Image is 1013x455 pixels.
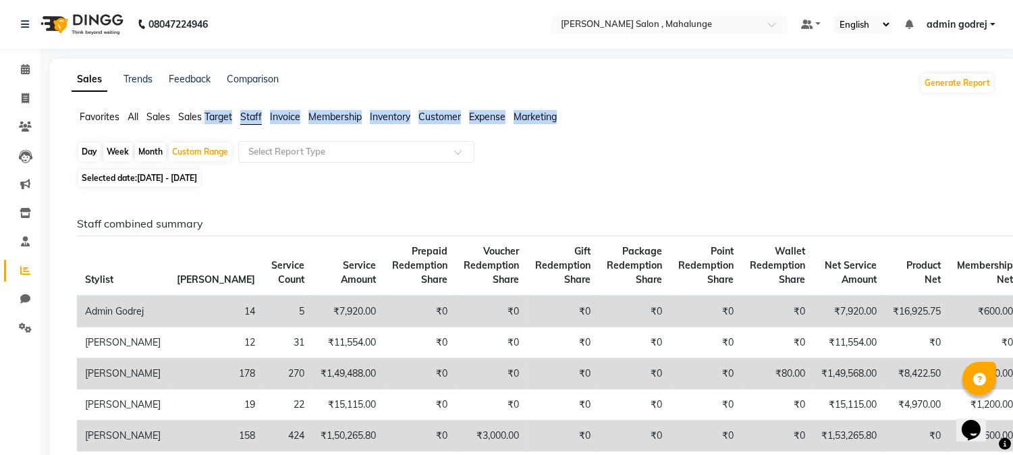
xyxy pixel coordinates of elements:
td: ₹1,53,265.80 [813,421,885,452]
span: Staff [240,111,262,123]
td: ₹0 [670,421,742,452]
td: ₹1,49,488.00 [312,358,384,390]
h6: Staff combined summary [77,217,984,230]
span: Package Redemption Share [607,245,662,286]
td: ₹0 [527,421,599,452]
td: ₹0 [670,296,742,327]
td: ₹0 [599,421,670,452]
td: ₹0 [384,421,456,452]
span: [DATE] - [DATE] [137,173,197,183]
td: ₹0 [456,358,527,390]
td: ₹1,49,568.00 [813,358,885,390]
td: ₹0 [456,327,527,358]
span: Customer [418,111,461,123]
span: Membership Net [957,259,1013,286]
div: Day [78,142,101,161]
td: ₹0 [885,327,949,358]
td: 22 [263,390,312,421]
td: 270 [263,358,312,390]
span: Inventory [370,111,410,123]
span: Expense [469,111,505,123]
span: [PERSON_NAME] [177,273,255,286]
td: ₹4,970.00 [885,390,949,421]
td: ₹0 [742,296,813,327]
td: [PERSON_NAME] [77,327,169,358]
td: ₹0 [384,390,456,421]
td: ₹0 [742,327,813,358]
a: Feedback [169,73,211,85]
td: ₹0 [527,296,599,327]
a: Sales [72,68,107,92]
td: ₹7,920.00 [312,296,384,327]
a: Comparison [227,73,279,85]
td: 178 [169,358,263,390]
td: ₹0 [456,390,527,421]
span: Voucher Redemption Share [464,245,519,286]
span: Wallet Redemption Share [750,245,805,286]
span: Prepaid Redemption Share [392,245,447,286]
span: admin godrej [927,18,987,32]
td: ₹8,422.50 [885,358,949,390]
span: Favorites [80,111,119,123]
div: Month [135,142,166,161]
td: ₹0 [670,327,742,358]
td: ₹15,115.00 [312,390,384,421]
td: ₹11,554.00 [813,327,885,358]
span: Net Service Amount [825,259,877,286]
td: ₹3,000.00 [456,421,527,452]
span: Marketing [514,111,557,123]
span: Sales Target [178,111,232,123]
td: ₹16,925.75 [885,296,949,327]
td: 31 [263,327,312,358]
span: Selected date: [78,169,200,186]
td: [PERSON_NAME] [77,390,169,421]
td: 14 [169,296,263,327]
span: Service Amount [341,259,376,286]
td: ₹7,920.00 [813,296,885,327]
td: ₹0 [599,390,670,421]
td: ₹0 [742,421,813,452]
td: ₹0 [527,327,599,358]
span: Gift Redemption Share [535,245,591,286]
td: [PERSON_NAME] [77,358,169,390]
b: 08047224946 [148,5,208,43]
td: Admin Godrej [77,296,169,327]
span: Invoice [270,111,300,123]
td: ₹0 [670,390,742,421]
td: ₹80.00 [742,358,813,390]
span: Point Redemption Share [678,245,734,286]
td: [PERSON_NAME] [77,421,169,452]
span: Stylist [85,273,113,286]
td: ₹0 [742,390,813,421]
td: 12 [169,327,263,358]
td: ₹0 [456,296,527,327]
td: ₹1,50,265.80 [312,421,384,452]
iframe: chat widget [956,401,1000,441]
td: ₹0 [384,296,456,327]
div: Week [103,142,132,161]
td: ₹0 [670,358,742,390]
td: ₹0 [527,358,599,390]
td: 424 [263,421,312,452]
td: ₹0 [527,390,599,421]
span: All [128,111,138,123]
a: Trends [124,73,153,85]
td: ₹0 [599,327,670,358]
td: ₹11,554.00 [312,327,384,358]
span: Service Count [271,259,304,286]
div: Custom Range [169,142,231,161]
td: 5 [263,296,312,327]
td: ₹0 [384,358,456,390]
span: Membership [308,111,362,123]
td: 19 [169,390,263,421]
td: ₹15,115.00 [813,390,885,421]
td: 158 [169,421,263,452]
td: ₹0 [599,296,670,327]
span: Sales [146,111,170,123]
button: Generate Report [921,74,993,92]
img: logo [34,5,127,43]
td: ₹0 [384,327,456,358]
td: ₹0 [599,358,670,390]
td: ₹0 [885,421,949,452]
span: Product Net [906,259,941,286]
